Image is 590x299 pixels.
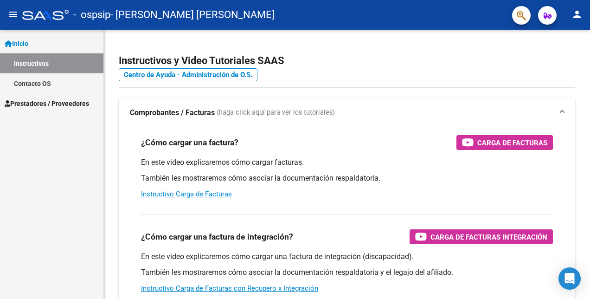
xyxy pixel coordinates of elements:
[119,98,575,128] mat-expansion-panel-header: Comprobantes / Facturas (haga click aquí para ver los tutoriales)
[141,190,232,198] a: Instructivo Carga de Facturas
[141,173,553,183] p: También les mostraremos cómo asociar la documentación respaldatoria.
[410,229,553,244] button: Carga de Facturas Integración
[430,231,547,243] span: Carga de Facturas Integración
[119,52,575,70] h2: Instructivos y Video Tutoriales SAAS
[141,284,318,292] a: Instructivo Carga de Facturas con Recupero x Integración
[5,98,89,109] span: Prestadores / Proveedores
[477,137,547,149] span: Carga de Facturas
[141,230,293,243] h3: ¿Cómo cargar una factura de integración?
[141,136,238,149] h3: ¿Cómo cargar una factura?
[119,68,257,81] a: Centro de Ayuda - Administración de O.S.
[558,267,581,290] div: Open Intercom Messenger
[141,252,553,262] p: En este video explicaremos cómo cargar una factura de integración (discapacidad).
[7,9,19,20] mat-icon: menu
[73,5,110,25] span: - ospsip
[130,108,215,118] strong: Comprobantes / Facturas
[456,135,553,150] button: Carga de Facturas
[141,267,553,278] p: También les mostraremos cómo asociar la documentación respaldatoria y el legajo del afiliado.
[5,39,28,49] span: Inicio
[571,9,583,20] mat-icon: person
[110,5,275,25] span: - [PERSON_NAME] [PERSON_NAME]
[217,108,335,118] span: (haga click aquí para ver los tutoriales)
[141,157,553,168] p: En este video explicaremos cómo cargar facturas.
